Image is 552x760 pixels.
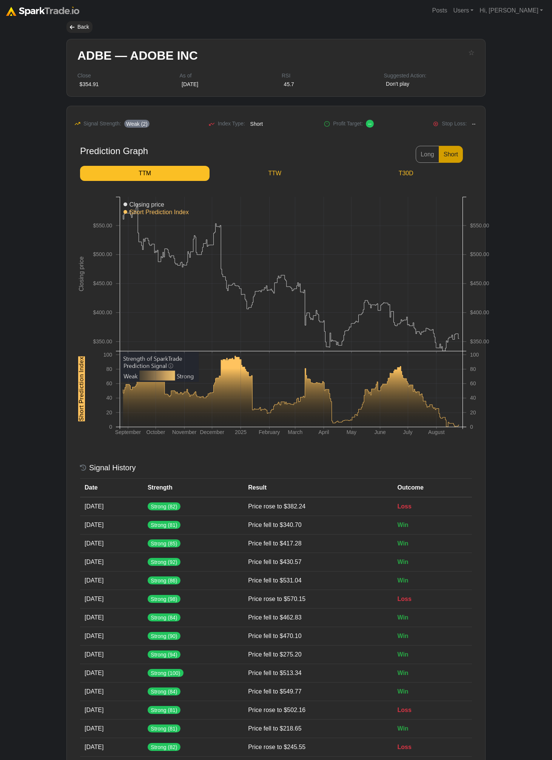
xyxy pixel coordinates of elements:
[397,744,411,750] span: Loss
[470,352,479,358] text: 100
[375,429,386,435] text: June
[80,627,143,645] td: [DATE]
[397,651,408,658] span: Win
[103,352,113,358] text: 100
[106,366,112,372] text: 80
[80,146,148,157] div: Prediction Graph
[80,516,143,534] td: [DATE]
[470,222,489,229] text: $550.00
[148,521,180,529] span: Strong (81)
[244,553,393,571] td: Price fell to $430.57
[80,664,143,682] td: [DATE]
[148,650,180,658] span: Strong (94)
[93,280,112,286] text: $450.00
[397,670,408,676] span: Win
[80,645,143,664] td: [DATE]
[148,576,180,584] span: Strong (86)
[80,553,143,571] td: [DATE]
[397,707,411,713] span: Loss
[106,395,112,401] text: 40
[93,338,112,344] text: $350.00
[77,80,101,88] div: $354.91
[148,595,180,603] span: Strong (98)
[146,429,165,435] text: October
[397,503,411,510] span: Loss
[200,429,224,435] text: December
[244,497,393,516] td: Price rose to $382.24
[80,608,143,627] td: [DATE]
[397,577,408,584] span: Win
[403,429,413,435] text: July
[476,3,546,18] a: Hi, [PERSON_NAME]
[259,429,280,435] text: February
[318,429,329,435] text: April
[80,738,143,756] td: [DATE]
[397,596,411,602] span: Loss
[470,120,478,128] span: --
[77,48,407,63] h2: ADBE — ADOBE INC
[429,3,450,18] a: Posts
[244,627,393,645] td: Price fell to $470.10
[106,409,112,416] text: 20
[148,502,180,510] span: Strong (82)
[397,688,408,695] span: Win
[397,559,408,565] span: Win
[393,478,472,497] th: Outcome
[244,571,393,590] td: Price fell to $531.04
[340,166,472,181] a: T30D
[180,80,200,88] div: [DATE]
[397,614,408,621] span: Win
[442,120,467,128] span: Stop Loss:
[244,478,393,497] th: Result
[180,72,271,80] div: As of
[148,558,180,566] span: Strong (92)
[366,120,374,128] span: --
[288,429,302,435] text: March
[148,687,180,695] span: Strong (84)
[244,738,393,756] td: Price rose to $245.55
[80,497,143,516] td: [DATE]
[244,645,393,664] td: Price fell to $275.20
[80,166,210,181] a: TTM
[428,429,445,435] text: August
[78,256,85,292] text: Closing price
[470,280,489,286] text: $450.00
[115,429,141,435] text: September
[93,222,112,229] text: $550.00
[384,80,412,88] span: Don't play
[244,701,393,719] td: Price rose to $502.16
[83,120,121,128] span: Signal Strength:
[148,724,180,732] span: Strong (81)
[66,21,93,33] div: Back
[148,743,180,751] span: Strong (82)
[248,120,265,128] span: Short
[124,120,150,128] span: Weak (2)
[244,664,393,682] td: Price fell to $513.34
[397,633,408,639] span: Win
[80,571,143,590] td: [DATE]
[244,534,393,553] td: Price fell to $417.28
[282,80,296,88] div: 45.7
[80,701,143,719] td: [DATE]
[80,590,143,608] td: [DATE]
[93,252,112,258] text: $500.00
[347,429,356,435] text: May
[210,166,340,181] a: TTW
[244,719,393,738] td: Price fell to $218.65
[333,120,363,128] span: Profit Target:
[244,590,393,608] td: Price rose to $570.15
[80,534,143,553] td: [DATE]
[470,366,476,372] text: 80
[450,3,476,18] a: Users
[244,682,393,701] td: Price fell to $549.77
[93,309,112,315] text: $400.00
[470,395,476,401] text: 40
[106,380,112,386] text: 60
[148,632,180,640] span: Strong (90)
[397,522,408,528] span: Win
[384,72,475,80] div: Suggested Action:
[89,463,136,472] h5: Signal History
[109,424,112,430] text: 0
[80,719,143,738] td: [DATE]
[470,380,476,386] text: 60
